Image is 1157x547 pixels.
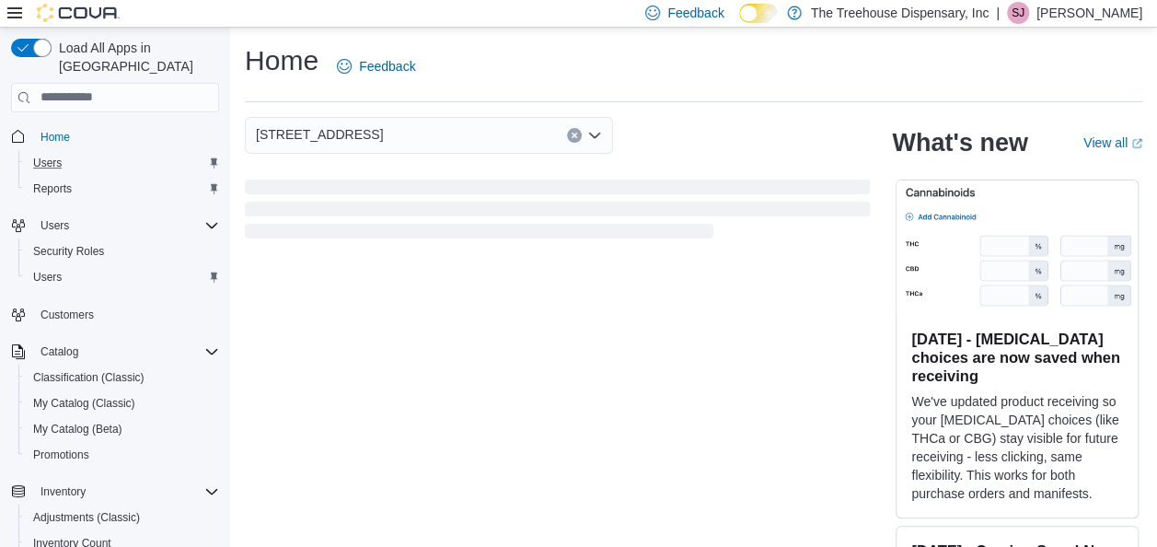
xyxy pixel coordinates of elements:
[26,152,69,174] a: Users
[33,510,140,525] span: Adjustments (Classic)
[40,308,94,322] span: Customers
[1036,2,1142,24] p: [PERSON_NAME]
[18,505,226,530] button: Adjustments (Classic)
[26,367,219,389] span: Classification (Classic)
[811,2,989,24] p: The Treehouse Dispensary, Inc
[18,416,226,442] button: My Catalog (Beta)
[4,479,226,505] button: Inventory
[892,128,1027,157] h2: What's new
[4,213,226,239] button: Users
[911,330,1123,385] h3: [DATE] - [MEDICAL_DATA] choices are now saved when receiving
[667,4,723,22] span: Feedback
[26,392,143,414] a: My Catalog (Classic)
[18,442,226,468] button: Promotions
[33,448,89,462] span: Promotions
[52,39,219,76] span: Load All Apps in [GEOGRAPHIC_DATA]
[33,126,77,148] a: Home
[739,23,740,24] span: Dark Mode
[359,57,415,76] span: Feedback
[33,481,219,503] span: Inventory
[40,130,70,145] span: Home
[1007,2,1029,24] div: Shirley Julien
[4,301,226,328] button: Customers
[26,418,219,440] span: My Catalog (Beta)
[567,128,582,143] button: Clear input
[33,396,135,411] span: My Catalog (Classic)
[26,266,69,288] a: Users
[739,4,778,23] input: Dark Mode
[33,270,62,285] span: Users
[40,484,86,499] span: Inventory
[996,2,1000,24] p: |
[18,365,226,390] button: Classification (Classic)
[33,125,219,148] span: Home
[37,4,120,22] img: Cova
[911,392,1123,503] p: We've updated product receiving so your [MEDICAL_DATA] choices (like THCa or CBG) stay visible fo...
[26,506,147,529] a: Adjustments (Classic)
[4,123,226,150] button: Home
[26,367,152,389] a: Classification (Classic)
[18,264,226,290] button: Users
[33,341,219,363] span: Catalog
[18,239,226,264] button: Security Roles
[33,215,219,237] span: Users
[18,176,226,202] button: Reports
[1131,138,1142,149] svg: External link
[4,339,226,365] button: Catalog
[26,240,111,262] a: Security Roles
[26,392,219,414] span: My Catalog (Classic)
[26,178,79,200] a: Reports
[245,42,318,79] h1: Home
[26,418,130,440] a: My Catalog (Beta)
[33,422,122,436] span: My Catalog (Beta)
[26,266,219,288] span: Users
[33,215,76,237] button: Users
[26,240,219,262] span: Security Roles
[18,150,226,176] button: Users
[33,156,62,170] span: Users
[40,344,78,359] span: Catalog
[33,370,145,385] span: Classification (Classic)
[1083,135,1142,150] a: View allExternal link
[587,128,602,143] button: Open list of options
[26,152,219,174] span: Users
[33,341,86,363] button: Catalog
[33,481,93,503] button: Inventory
[26,178,219,200] span: Reports
[256,123,383,145] span: [STREET_ADDRESS]
[245,183,870,242] span: Loading
[33,303,219,326] span: Customers
[26,444,97,466] a: Promotions
[330,48,422,85] a: Feedback
[33,181,72,196] span: Reports
[26,444,219,466] span: Promotions
[26,506,219,529] span: Adjustments (Classic)
[33,244,104,259] span: Security Roles
[40,218,69,233] span: Users
[33,304,101,326] a: Customers
[18,390,226,416] button: My Catalog (Classic)
[1012,2,1024,24] span: SJ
